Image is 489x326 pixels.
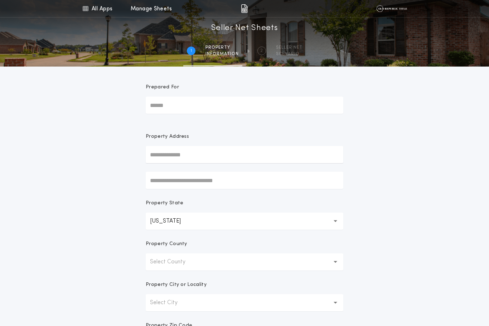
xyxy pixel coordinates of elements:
[211,23,278,34] h1: Seller Net Sheets
[260,48,263,54] h2: 2
[146,281,207,288] p: Property City or Locality
[146,97,343,114] input: Prepared For
[205,51,239,57] span: information
[276,51,302,57] span: SCENARIO
[276,45,302,50] span: SELLER NET
[146,84,179,91] p: Prepared For
[150,217,192,225] p: [US_STATE]
[205,45,239,50] span: Property
[150,298,189,307] p: Select City
[190,48,192,54] h2: 1
[146,240,187,248] p: Property County
[241,4,248,13] img: img
[376,5,407,12] img: vs-icon
[146,213,343,230] button: [US_STATE]
[146,200,183,207] p: Property State
[146,253,343,271] button: Select County
[146,133,343,140] p: Property Address
[150,258,197,266] p: Select County
[146,294,343,311] button: Select City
